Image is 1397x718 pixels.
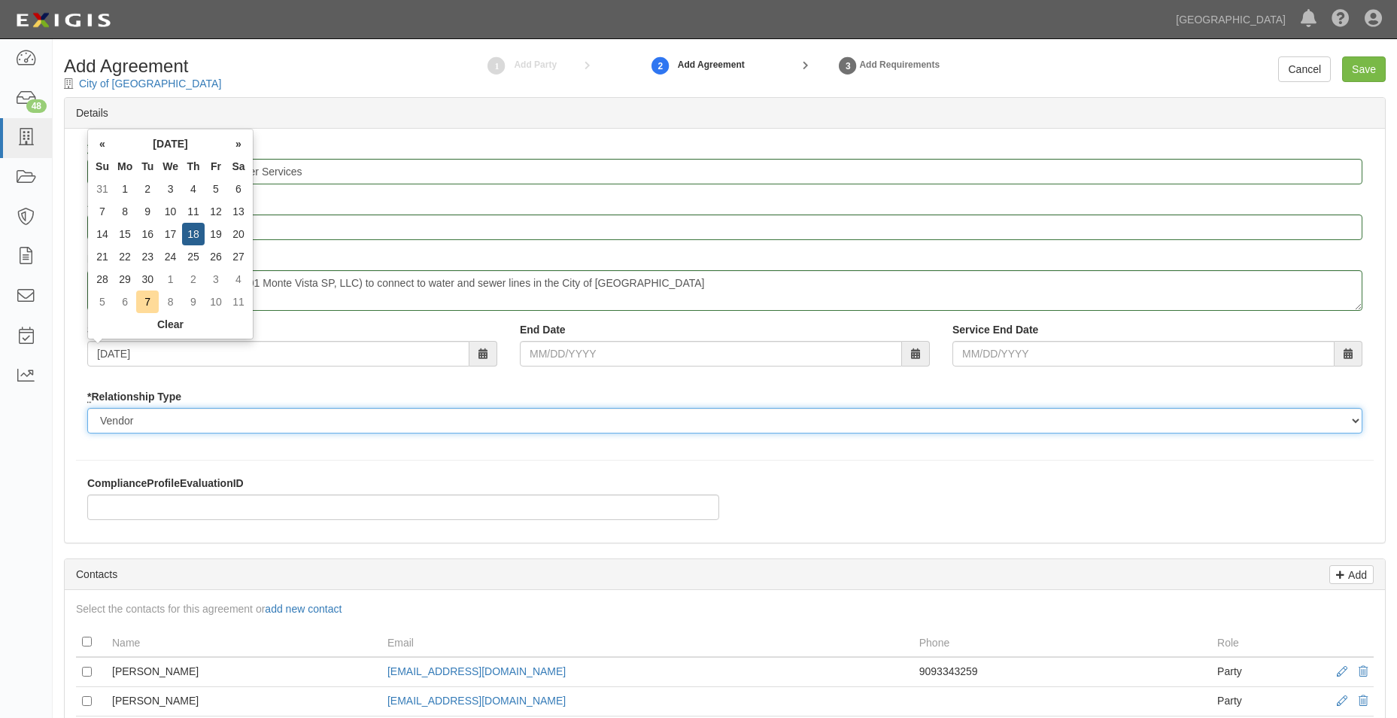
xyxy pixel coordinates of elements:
th: Th [182,155,205,178]
td: 22 [114,245,136,268]
a: Set Requirements [837,49,859,81]
abbr: required [87,391,91,403]
td: Party [1211,657,1313,687]
td: 2 [136,178,159,200]
div: Select the contacts for this agreement or [65,601,1385,616]
label: End Date [520,322,566,337]
td: 11 [182,200,205,223]
td: 10 [205,291,227,313]
th: Mo [114,155,136,178]
div: 48 [26,99,47,113]
label: Relationship Type [87,389,181,404]
a: Add [1329,565,1374,584]
input: MM/DD/YYYY [87,341,469,367]
th: Name [106,628,381,657]
td: 18 [182,223,205,245]
td: 28 [91,268,114,291]
td: 21 [91,245,114,268]
strong: Add Agreement [678,59,745,71]
a: [EMAIL_ADDRESS][DOMAIN_NAME] [387,695,566,707]
label: ComplianceProfileEvaluationID [87,476,244,491]
td: 24 [159,245,182,268]
td: 3 [159,178,182,200]
p: Add [1344,566,1367,583]
td: 12 [205,200,227,223]
th: Role [1211,628,1313,657]
td: 5 [91,291,114,313]
td: 8 [159,291,182,313]
input: Save [1342,56,1386,82]
h1: Add Agreement [64,56,366,76]
td: 15 [114,223,136,245]
td: 1 [159,268,182,291]
td: 3 [205,268,227,291]
th: Sa [227,155,250,178]
td: [PERSON_NAME] [106,687,381,716]
td: Party [1211,687,1313,716]
strong: Add Requirements [859,59,940,70]
strong: Add Party [514,59,557,70]
td: 17 [159,223,182,245]
td: 16 [136,223,159,245]
td: 2 [182,268,205,291]
td: 6 [114,291,136,313]
td: 1 [114,178,136,200]
td: 14 [91,223,114,245]
td: 6 [227,178,250,200]
td: 27 [227,245,250,268]
td: 9093343259 [913,657,1211,687]
input: MM/DD/YYYY [952,341,1335,367]
a: Add Agreement [649,49,672,81]
td: 8 [114,200,136,223]
td: 30 [136,268,159,291]
th: » [227,132,250,155]
strong: 2 [649,57,672,75]
td: 29 [114,268,136,291]
td: [PERSON_NAME] [106,657,381,687]
td: 20 [227,223,250,245]
td: 7 [136,291,159,313]
td: 23 [136,245,159,268]
th: We [159,155,182,178]
td: 13 [227,200,250,223]
input: MM/DD/YYYY [520,341,902,367]
th: Clear [91,313,250,336]
td: 19 [205,223,227,245]
a: [GEOGRAPHIC_DATA] [1168,5,1293,35]
td: 10 [159,200,182,223]
a: Cancel [1278,56,1331,82]
div: Contacts [65,559,1385,590]
th: Email [381,628,913,657]
th: Tu [136,155,159,178]
td: 11 [227,291,250,313]
th: Fr [205,155,227,178]
td: 9 [182,291,205,313]
label: Service End Date [952,322,1038,337]
td: 7 [91,200,114,223]
th: Phone [913,628,1211,657]
td: 4 [182,178,205,200]
th: « [91,132,114,155]
td: 9 [136,200,159,223]
strong: 3 [837,57,859,75]
td: 26 [205,245,227,268]
i: Help Center - Complianz [1332,11,1350,29]
th: [DATE] [114,132,227,155]
div: Details [65,98,1385,129]
a: City of [GEOGRAPHIC_DATA] [79,78,221,90]
td: 5 [205,178,227,200]
td: 4 [227,268,250,291]
th: Su [91,155,114,178]
a: add new contact [265,603,342,615]
img: logo-5460c22ac91f19d4615b14bd174203de0afe785f0fc80cf4dbbc73dc1793850b.png [11,7,115,34]
td: 25 [182,245,205,268]
td: 31 [91,178,114,200]
a: [EMAIL_ADDRESS][DOMAIN_NAME] [387,665,566,677]
strong: 1 [485,57,508,75]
